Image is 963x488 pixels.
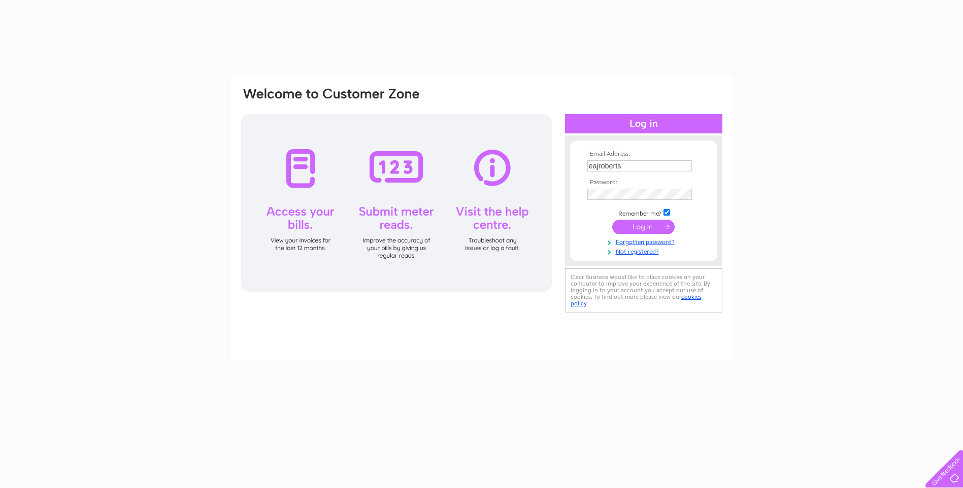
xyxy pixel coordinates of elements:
[571,293,702,307] a: cookies policy
[585,179,703,186] th: Password:
[587,236,703,246] a: Forgotten password?
[565,268,722,312] div: Clear Business would like to place cookies on your computer to improve your experience of the sit...
[587,246,703,256] a: Not registered?
[612,220,675,234] input: Submit
[585,151,703,158] th: Email Address:
[585,207,703,218] td: Remember me?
